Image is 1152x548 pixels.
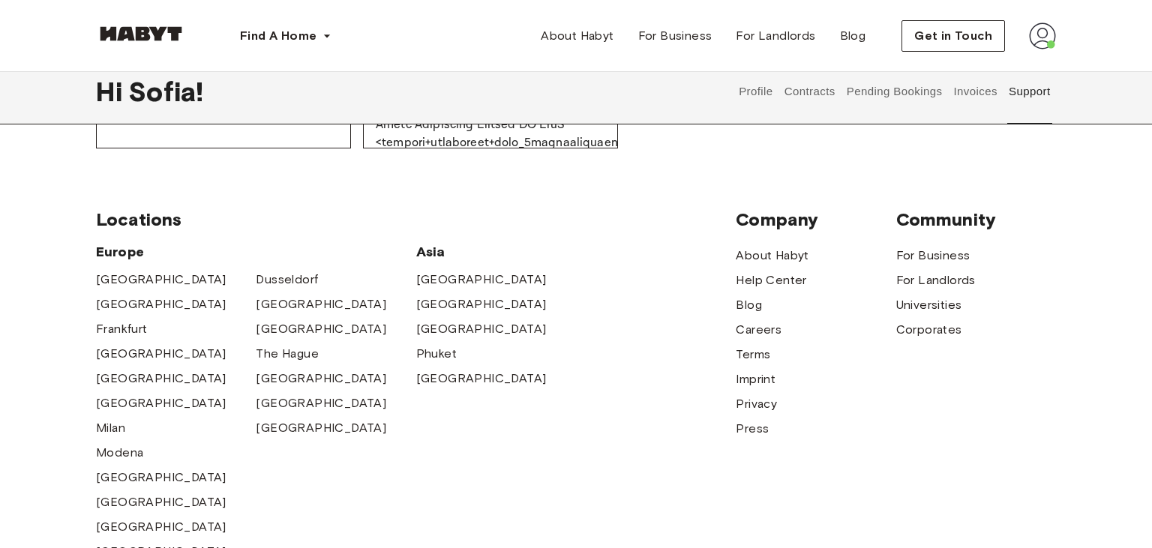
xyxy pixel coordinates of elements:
span: For Landlords [736,27,815,45]
button: Find A Home [228,21,343,51]
a: Blog [736,296,762,314]
button: Invoices [952,58,999,124]
span: Europe [96,243,416,261]
a: Modena [96,444,143,462]
a: [GEOGRAPHIC_DATA] [256,295,386,313]
button: Get in Touch [901,20,1005,52]
a: About Habyt [736,247,808,265]
img: avatar [1029,22,1056,49]
a: Corporates [896,321,962,339]
a: For Landlords [896,271,976,289]
span: Blog [840,27,866,45]
a: Careers [736,321,781,339]
a: [GEOGRAPHIC_DATA] [96,394,226,412]
a: [GEOGRAPHIC_DATA] [256,394,386,412]
a: [GEOGRAPHIC_DATA] [256,320,386,338]
a: For Business [626,21,724,51]
div: user profile tabs [733,58,1056,124]
a: About Habyt [529,21,625,51]
button: Profile [737,58,775,124]
span: Company [736,208,895,231]
a: [GEOGRAPHIC_DATA] [96,345,226,363]
a: [GEOGRAPHIC_DATA] [256,370,386,388]
a: [GEOGRAPHIC_DATA] [256,419,386,437]
a: [GEOGRAPHIC_DATA] [416,320,547,338]
span: For Business [638,27,712,45]
a: [GEOGRAPHIC_DATA] [96,370,226,388]
a: Terms [736,346,770,364]
button: Pending Bookings [844,58,944,124]
button: Support [1006,58,1052,124]
span: Asia [416,243,576,261]
a: [GEOGRAPHIC_DATA] [96,493,226,511]
img: Habyt [96,26,186,41]
a: [GEOGRAPHIC_DATA] [96,271,226,289]
a: Imprint [736,370,775,388]
span: Find A Home [240,27,316,45]
span: Community [896,208,1056,231]
a: Frankfurt [96,320,148,338]
a: Universities [896,296,962,314]
a: The Hague [256,345,319,363]
a: Phuket [416,345,457,363]
button: Contracts [782,58,837,124]
a: [GEOGRAPHIC_DATA] [416,370,547,388]
a: Blog [828,21,878,51]
a: [GEOGRAPHIC_DATA] [96,518,226,536]
span: Sofia ! [128,76,203,107]
a: Help Center [736,271,806,289]
a: For Business [896,247,970,265]
a: Press [736,420,769,438]
a: Dusseldorf [256,271,318,289]
span: Get in Touch [914,27,992,45]
a: [GEOGRAPHIC_DATA] [96,469,226,487]
a: For Landlords [724,21,827,51]
a: [GEOGRAPHIC_DATA] [96,295,226,313]
a: [GEOGRAPHIC_DATA] [416,295,547,313]
a: Milan [96,419,125,437]
span: Locations [96,208,736,231]
span: Hi [96,76,128,107]
a: [GEOGRAPHIC_DATA] [416,271,547,289]
span: About Habyt [541,27,613,45]
a: Privacy [736,395,777,413]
